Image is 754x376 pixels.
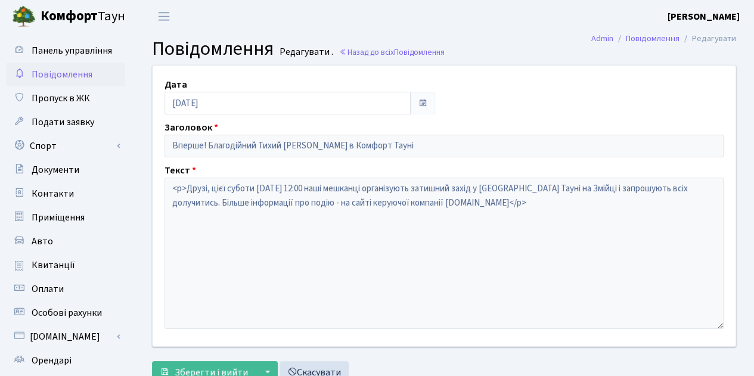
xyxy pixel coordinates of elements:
[32,187,74,200] span: Контакти
[668,10,740,23] b: [PERSON_NAME]
[6,63,125,86] a: Повідомлення
[679,32,736,45] li: Редагувати
[626,32,679,45] a: Повідомлення
[6,277,125,301] a: Оплати
[32,306,102,319] span: Особові рахунки
[32,211,85,224] span: Приміщення
[277,46,333,58] small: Редагувати .
[32,282,64,296] span: Оплати
[32,235,53,248] span: Авто
[165,163,196,178] label: Текст
[165,120,218,135] label: Заголовок
[165,178,724,329] textarea: <p>Друзі, цієї суботи [DATE] 12:00 наші мешканці організують затишний захід у [GEOGRAPHIC_DATA] Т...
[6,325,125,349] a: [DOMAIN_NAME]
[6,206,125,229] a: Приміщення
[149,7,179,26] button: Переключити навігацію
[32,163,79,176] span: Документи
[573,26,754,51] nav: breadcrumb
[165,77,187,92] label: Дата
[339,46,445,58] a: Назад до всіхПовідомлення
[152,35,274,63] span: Повідомлення
[591,32,613,45] a: Admin
[41,7,98,26] b: Комфорт
[6,134,125,158] a: Спорт
[32,44,112,57] span: Панель управління
[41,7,125,27] span: Таун
[6,182,125,206] a: Контакти
[32,354,72,367] span: Орендарі
[32,259,75,272] span: Квитанції
[12,5,36,29] img: logo.png
[32,68,92,81] span: Повідомлення
[394,46,445,58] span: Повідомлення
[32,116,94,129] span: Подати заявку
[6,253,125,277] a: Квитанції
[6,39,125,63] a: Панель управління
[6,229,125,253] a: Авто
[32,92,90,105] span: Пропуск в ЖК
[6,86,125,110] a: Пропуск в ЖК
[6,349,125,372] a: Орендарі
[668,10,740,24] a: [PERSON_NAME]
[6,301,125,325] a: Особові рахунки
[6,158,125,182] a: Документи
[6,110,125,134] a: Подати заявку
